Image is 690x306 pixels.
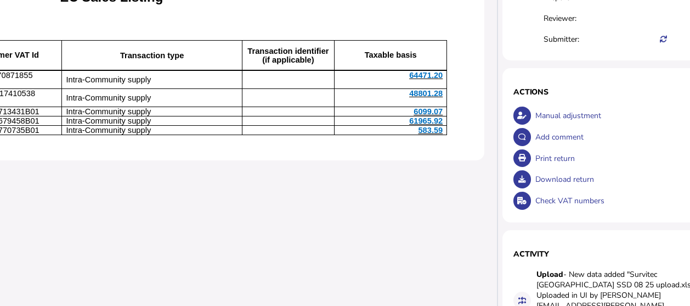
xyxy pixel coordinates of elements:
button: Make an adjustment to this return. [513,107,531,125]
span: 64471.20 [409,71,443,80]
button: Make a comment in the activity log. [513,128,531,146]
button: Open printable view of return. [513,149,531,168]
span: 583.59 [418,126,443,135]
i: Data for this filing changed [518,297,526,304]
span: Intra-Community supply [66,75,151,84]
div: Submitter: [544,34,602,44]
span: Intra-Community supply [66,107,151,116]
span: Transaction type [120,51,184,60]
span: Intra-Community supply [66,93,151,102]
div: Reviewer: [544,13,602,24]
b: Transaction identifier (if applicable) [247,47,329,64]
span: 61965.92 [409,116,443,125]
span: Taxable basis [365,51,417,59]
strong: Upload [536,269,563,280]
span: 48801.28 [409,89,443,98]
span: Intra-Community supply [66,126,151,135]
span: Intra-Community supply [66,116,151,125]
button: Check VAT numbers on return. [513,192,531,210]
button: Sync Submitter with company setup [659,35,667,43]
button: Download return [513,170,531,188]
span: 6099.07 [414,107,443,116]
